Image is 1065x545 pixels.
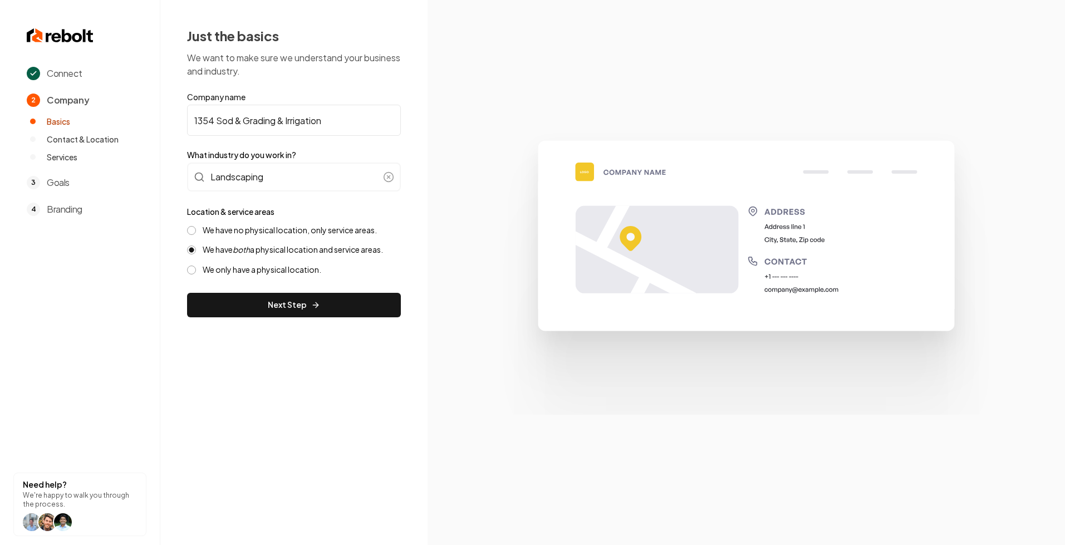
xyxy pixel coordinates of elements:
[233,244,250,254] i: both
[47,116,70,127] span: Basics
[27,176,40,189] span: 3
[47,134,119,145] span: Contact & Location
[27,27,94,45] img: Rebolt Logo
[47,203,82,216] span: Branding
[47,67,82,80] span: Connect
[187,105,401,136] input: Company name
[23,479,67,489] strong: Need help?
[203,264,321,275] label: We only have a physical location.
[187,91,401,102] label: Company name
[187,207,274,217] label: Location & service areas
[47,176,70,189] span: Goals
[27,203,40,216] span: 4
[480,130,1012,415] img: Google Business Profile
[23,513,41,531] img: help icon Will
[27,94,40,107] span: 2
[187,149,401,160] label: What industry do you work in?
[23,491,137,509] p: We're happy to walk you through the process.
[187,293,401,317] button: Next Step
[187,27,401,45] h2: Just the basics
[187,51,401,78] p: We want to make sure we understand your business and industry.
[203,225,377,235] label: We have no physical location, only service areas.
[203,244,383,255] label: We have a physical location and service areas.
[47,94,89,107] span: Company
[13,473,146,536] button: Need help?We're happy to walk you through the process.help icon Willhelp icon Willhelp icon arwin
[47,151,77,163] span: Services
[38,513,56,531] img: help icon Will
[54,513,72,531] img: help icon arwin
